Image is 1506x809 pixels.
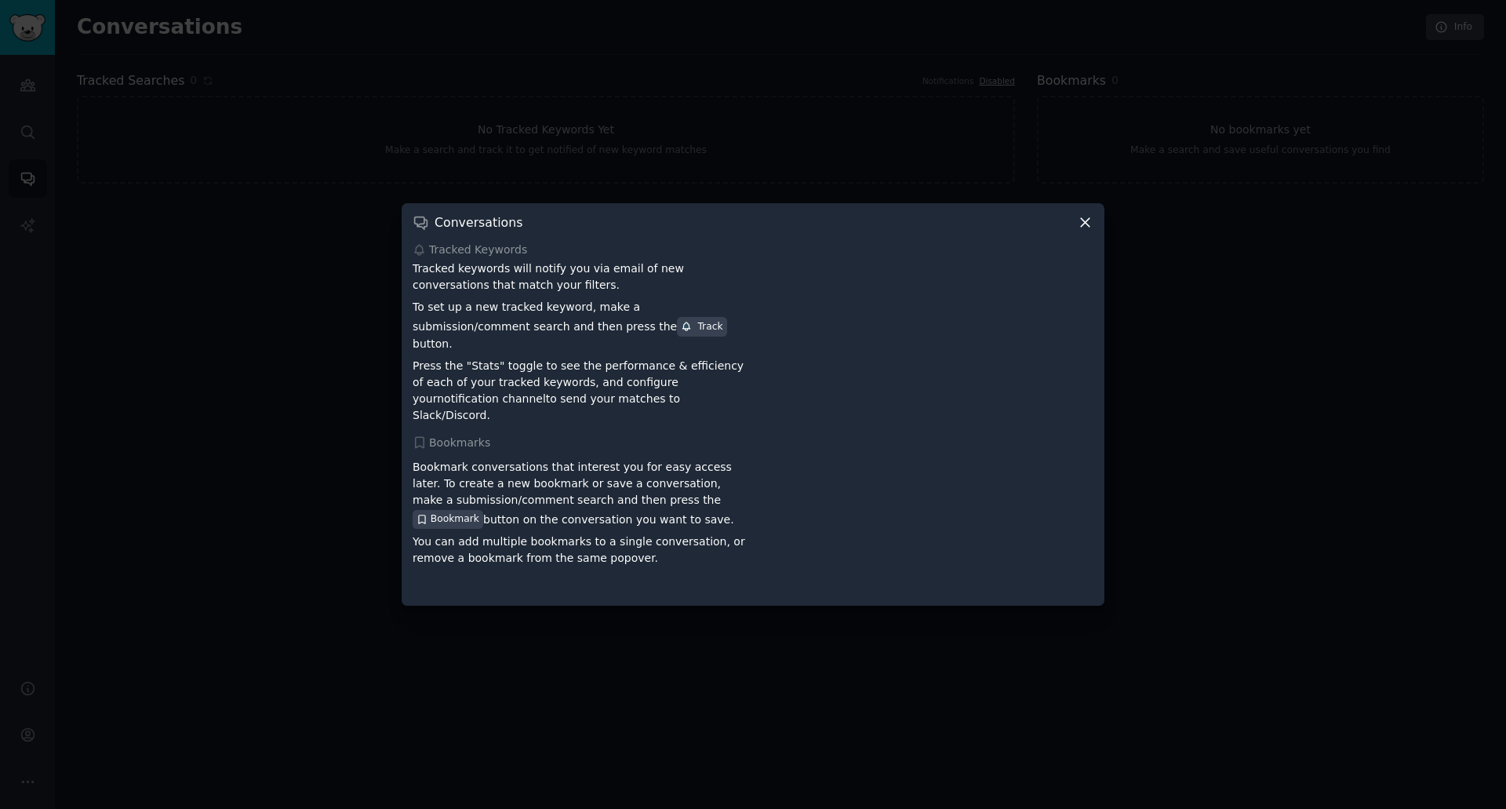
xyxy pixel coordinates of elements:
[413,358,748,424] p: Press the "Stats" toggle to see the performance & efficiency of each of your tracked keywords, an...
[413,435,1093,451] div: Bookmarks
[413,261,748,293] p: Tracked keywords will notify you via email of new conversations that match your filters.
[437,392,546,405] a: notification channel
[413,242,1093,258] div: Tracked Keywords
[681,320,722,334] div: Track
[413,534,748,567] p: You can add multiple bookmarks to a single conversation, or remove a bookmark from the same popover.
[758,454,1093,595] iframe: YouTube video player
[413,299,748,352] p: To set up a new tracked keyword, make a submission/comment search and then press the button.
[435,214,522,231] h3: Conversations
[413,459,748,528] p: Bookmark conversations that interest you for easy access later. To create a new bookmark or save ...
[431,512,479,527] span: Bookmark
[758,261,1093,402] iframe: YouTube video player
